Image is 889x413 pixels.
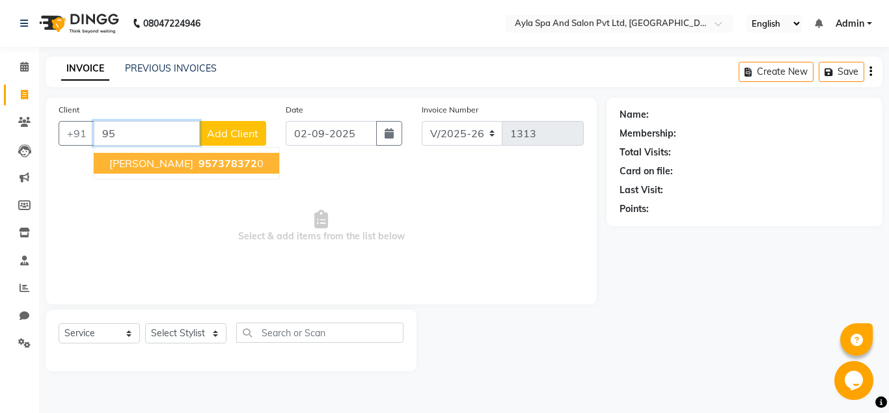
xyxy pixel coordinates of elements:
[94,121,200,146] input: Search by Name/Mobile/Email/Code
[196,157,264,170] ngb-highlight: 0
[199,121,266,146] button: Add Client
[59,121,95,146] button: +91
[620,165,673,178] div: Card on file:
[834,361,876,400] iframe: chat widget
[61,57,109,81] a: INVOICE
[286,104,303,116] label: Date
[109,157,193,170] span: [PERSON_NAME]
[125,62,217,74] a: PREVIOUS INVOICES
[620,146,671,159] div: Total Visits:
[59,104,79,116] label: Client
[207,127,258,140] span: Add Client
[836,17,864,31] span: Admin
[620,108,649,122] div: Name:
[198,157,257,170] span: 957378372
[236,323,403,343] input: Search or Scan
[422,104,478,116] label: Invoice Number
[143,5,200,42] b: 08047224946
[819,62,864,82] button: Save
[620,183,663,197] div: Last Visit:
[739,62,814,82] button: Create New
[59,161,584,291] span: Select & add items from the list below
[33,5,122,42] img: logo
[620,202,649,216] div: Points:
[620,127,676,140] div: Membership:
